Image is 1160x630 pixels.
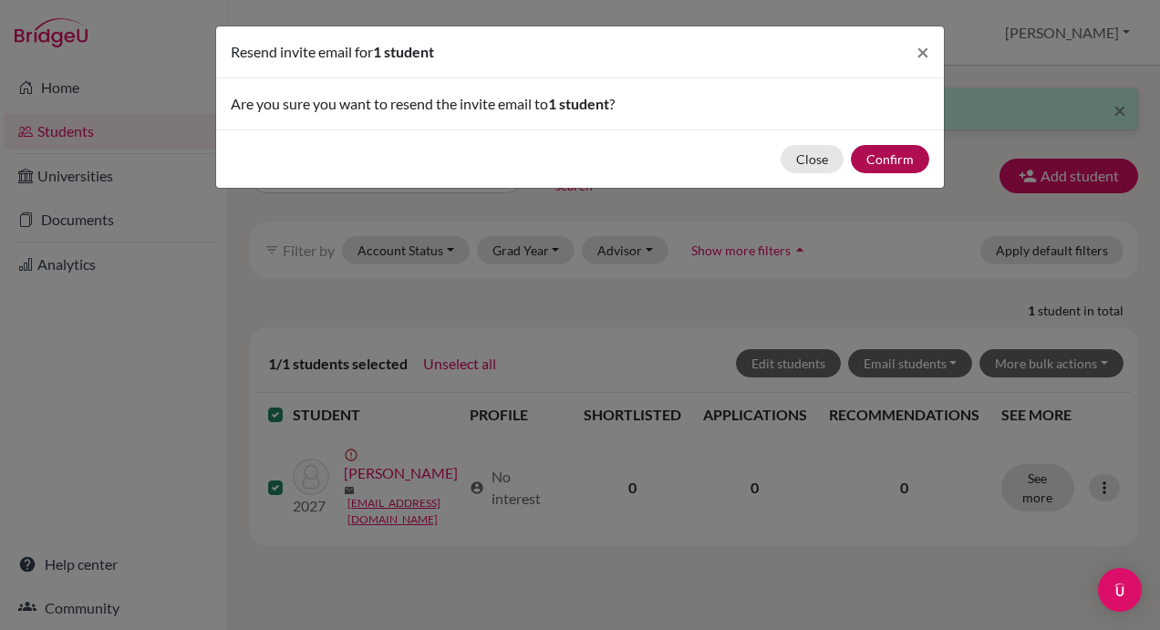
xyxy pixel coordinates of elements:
button: Close [781,145,844,173]
span: × [917,38,929,65]
div: Open Intercom Messenger [1098,568,1142,612]
span: 1 student [373,43,434,60]
span: 1 student [548,95,609,112]
span: Resend invite email for [231,43,373,60]
button: Confirm [851,145,929,173]
button: Close [902,26,944,77]
p: Are you sure you want to resend the invite email to ? [231,93,929,115]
